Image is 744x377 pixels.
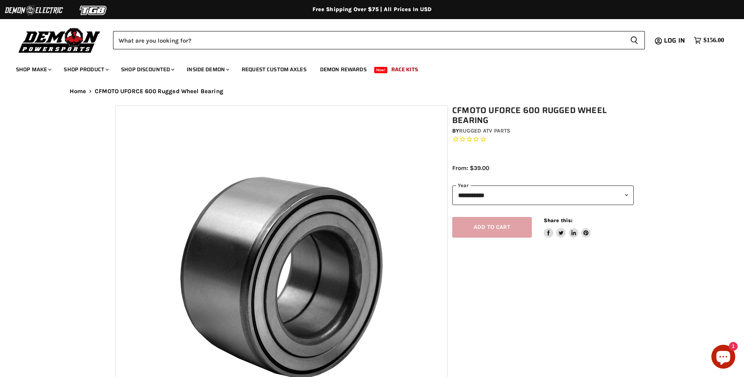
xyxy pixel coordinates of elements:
img: Demon Electric Logo 2 [4,3,64,18]
a: Demon Rewards [314,61,373,78]
a: Home [70,88,86,95]
img: TGB Logo 2 [64,3,123,18]
inbox-online-store-chat: Shopify online store chat [709,345,738,371]
a: Shop Product [58,61,113,78]
a: Rugged ATV Parts [459,127,510,134]
span: CFMOTO UFORCE 600 Rugged Wheel Bearing [95,88,223,95]
form: Product [113,31,645,49]
a: Request Custom Axles [236,61,312,78]
aside: Share this: [544,217,591,238]
button: Search [624,31,645,49]
span: Rated 0.0 out of 5 stars 0 reviews [452,135,634,144]
img: Demon Powersports [16,26,103,54]
a: Inside Demon [181,61,234,78]
a: Log in [660,37,690,44]
nav: Breadcrumbs [54,88,691,95]
h1: CFMOTO UFORCE 600 Rugged Wheel Bearing [452,105,634,125]
input: Search [113,31,624,49]
a: Shop Discounted [115,61,179,78]
span: From: $39.00 [452,164,489,172]
select: year [452,186,634,205]
a: $156.00 [690,35,728,46]
span: $156.00 [703,37,724,44]
span: Share this: [544,217,572,223]
span: Log in [664,35,685,45]
div: by [452,127,634,135]
a: Shop Make [10,61,56,78]
a: Race Kits [385,61,424,78]
span: New! [374,67,388,73]
ul: Main menu [10,58,722,78]
div: Free Shipping Over $75 | All Prices In USD [54,6,691,13]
